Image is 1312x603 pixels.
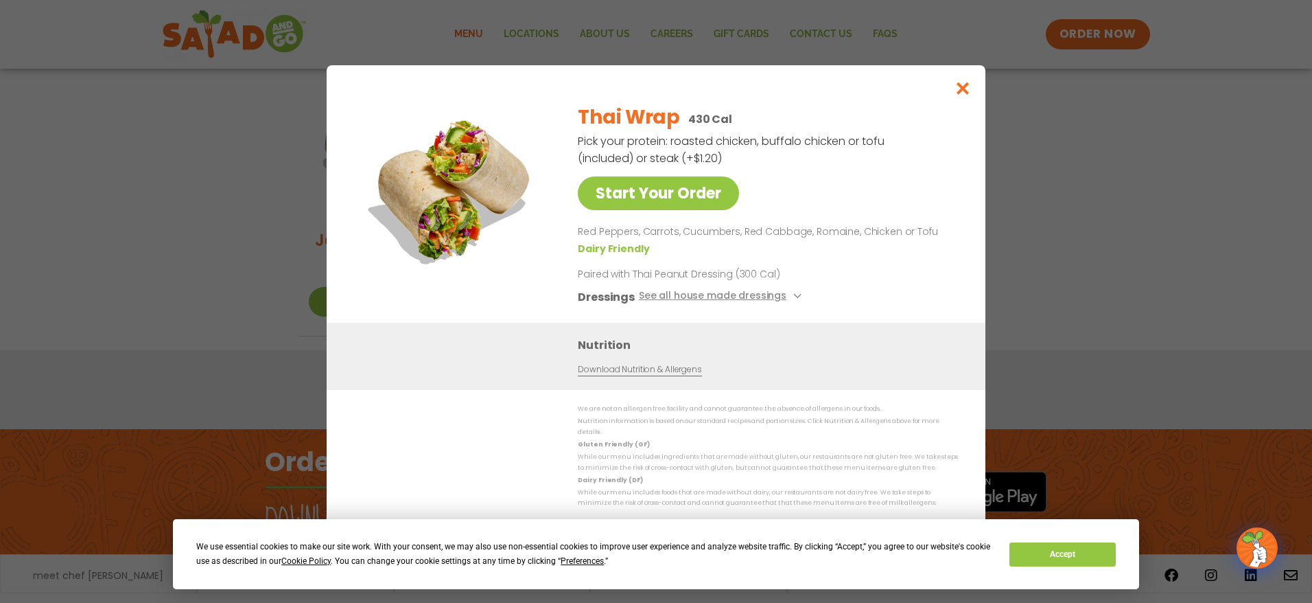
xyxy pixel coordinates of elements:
button: Accept [1009,543,1115,567]
li: Dairy Friendly [578,241,652,255]
div: We use essential cookies to make our site work. With your consent, we may also use non-essential ... [196,540,993,569]
p: Nutrition information is based on our standard recipes and portion sizes. Click Nutrition & Aller... [578,416,958,437]
div: Cookie Consent Prompt [173,519,1139,589]
span: Preferences [561,556,604,566]
span: Cookie Policy [281,556,331,566]
p: Paired with Thai Peanut Dressing (300 Cal) [578,266,832,281]
p: While our menu includes foods that are made without dairy, our restaurants are not dairy free. We... [578,488,958,509]
h2: Thai Wrap [578,103,679,132]
p: 430 Cal [688,111,732,128]
strong: Gluten Friendly (GF) [578,440,649,448]
p: Red Peppers, Carrots, Cucumbers, Red Cabbage, Romaine, Chicken or Tofu [578,224,952,240]
p: We are not an allergen free facility and cannot guarantee the absence of allergens in our foods. [578,404,958,414]
img: wpChatIcon [1238,529,1276,567]
p: Pick your protein: roasted chicken, buffalo chicken or tofu (included) or steak (+$1.20) [578,133,887,167]
button: Close modal [941,65,985,111]
strong: Dairy Friendly (DF) [578,475,642,483]
button: See all house made dressings [639,288,806,305]
h3: Dressings [578,288,635,305]
a: Download Nutrition & Allergens [578,363,701,376]
p: While our menu includes ingredients that are made without gluten, our restaurants are not gluten ... [578,452,958,473]
h3: Nutrition [578,336,965,353]
a: Start Your Order [578,177,739,210]
img: Featured product photo for Thai Wrap [358,93,550,285]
